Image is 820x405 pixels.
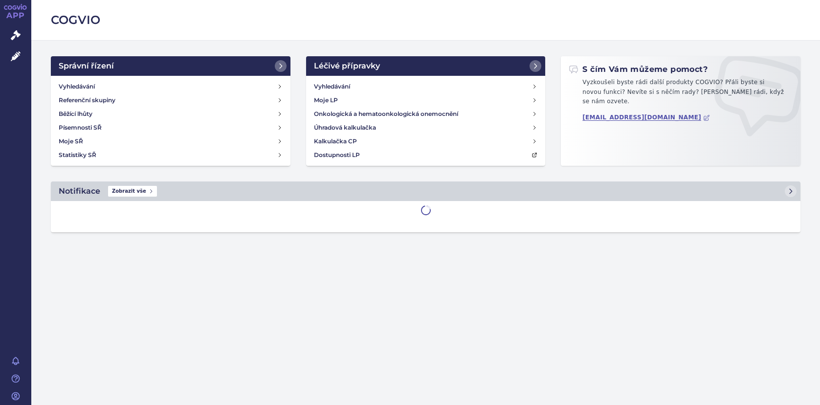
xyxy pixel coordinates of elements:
[55,93,287,107] a: Referenční skupiny
[59,185,100,197] h2: Notifikace
[314,95,338,105] h4: Moje LP
[306,56,546,76] a: Léčivé přípravky
[310,93,542,107] a: Moje LP
[310,121,542,135] a: Úhradová kalkulačka
[569,78,793,111] p: Vyzkoušeli byste rádi další produkty COGVIO? Přáli byste si novou funkci? Nevíte si s něčím rady?...
[59,150,96,160] h4: Statistiky SŘ
[59,82,95,91] h4: Vyhledávání
[314,123,376,133] h4: Úhradová kalkulačka
[59,136,83,146] h4: Moje SŘ
[51,181,800,201] a: NotifikaceZobrazit vše
[55,80,287,93] a: Vyhledávání
[310,80,542,93] a: Vyhledávání
[310,107,542,121] a: Onkologická a hematoonkologická onemocnění
[108,186,157,197] span: Zobrazit vše
[314,60,380,72] h2: Léčivé přípravky
[51,12,800,28] h2: COGVIO
[314,136,357,146] h4: Kalkulačka CP
[59,95,115,105] h4: Referenční skupiny
[55,148,287,162] a: Statistiky SŘ
[55,121,287,135] a: Písemnosti SŘ
[310,135,542,148] a: Kalkulačka CP
[59,123,102,133] h4: Písemnosti SŘ
[55,135,287,148] a: Moje SŘ
[55,107,287,121] a: Běžící lhůty
[569,64,708,75] h2: S čím Vám můžeme pomoct?
[310,148,542,162] a: Dostupnosti LP
[314,82,350,91] h4: Vyhledávání
[314,150,360,160] h4: Dostupnosti LP
[59,60,114,72] h2: Správní řízení
[314,109,458,119] h4: Onkologická a hematoonkologická onemocnění
[51,56,290,76] a: Správní řízení
[582,114,710,121] a: [EMAIL_ADDRESS][DOMAIN_NAME]
[59,109,92,119] h4: Běžící lhůty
